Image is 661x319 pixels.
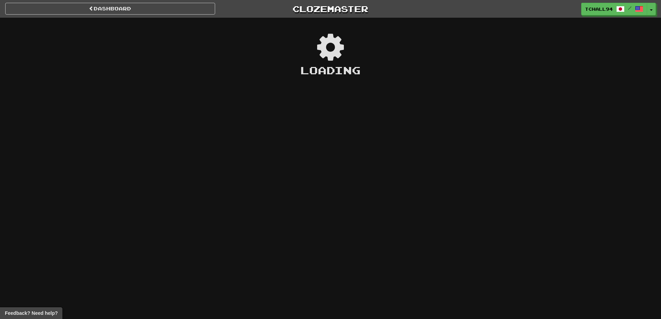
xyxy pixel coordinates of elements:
[581,3,647,15] a: tchall94 /
[5,310,58,317] span: Open feedback widget
[628,6,632,10] span: /
[585,6,613,12] span: tchall94
[5,3,215,15] a: Dashboard
[226,3,435,15] a: Clozemaster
